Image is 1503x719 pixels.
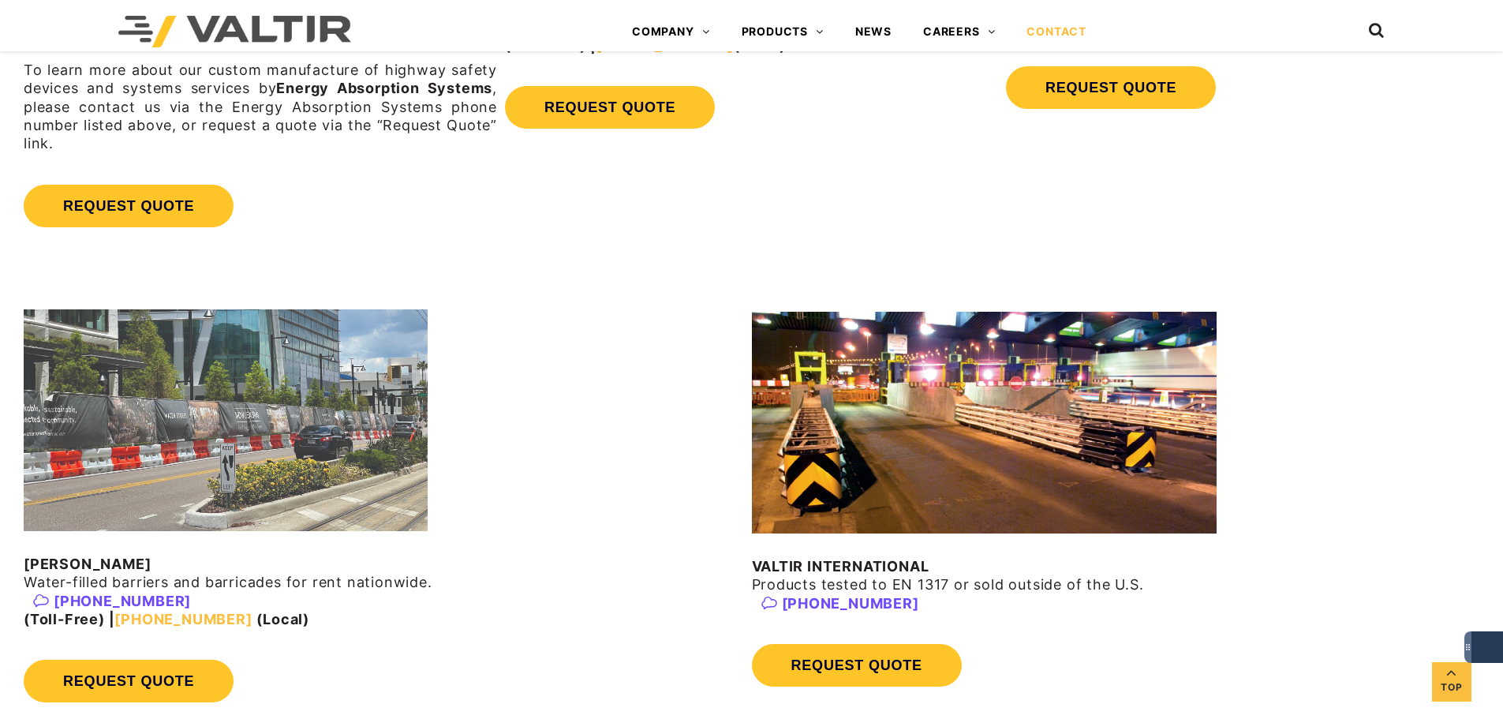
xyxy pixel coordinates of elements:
[24,592,748,610] a: [PHONE_NUMBER]
[752,644,962,687] a: REQUEST QUOTE
[616,16,725,47] a: COMPANY
[24,660,234,702] a: REQUEST QUOTE
[839,16,907,47] a: NEWS
[1432,662,1471,702] a: Top
[1011,16,1102,47] a: CONTACT
[24,61,497,153] p: To learn more about our custom manufacture of highway safety devices and systems services by , pl...
[24,309,428,531] img: Rentals contact us image
[907,16,1011,47] a: CAREERS
[726,16,839,47] a: PRODUCTS
[752,558,929,575] strong: VALTIR INTERNATIONAL
[24,185,234,227] a: REQUEST QUOTE
[1006,66,1216,109] a: REQUEST QUOTE
[256,611,309,627] strong: (Local)
[276,80,492,96] strong: Energy Absorption Systems
[1432,678,1471,696] span: Top
[24,555,748,629] p: Water-filled barriers and barricades for rent nationwide.
[24,592,748,627] strong: (Toll-Free) |
[114,611,252,627] a: [PHONE_NUMBER]
[24,556,151,572] strong: [PERSON_NAME]
[596,37,733,54] a: [PHONE_NUMBER]
[118,16,351,47] img: Valtir
[752,311,1217,534] img: contact us valtir international
[505,17,998,53] strong: (Toll-Free) | (Local)
[505,86,715,129] a: REQUEST QUOTE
